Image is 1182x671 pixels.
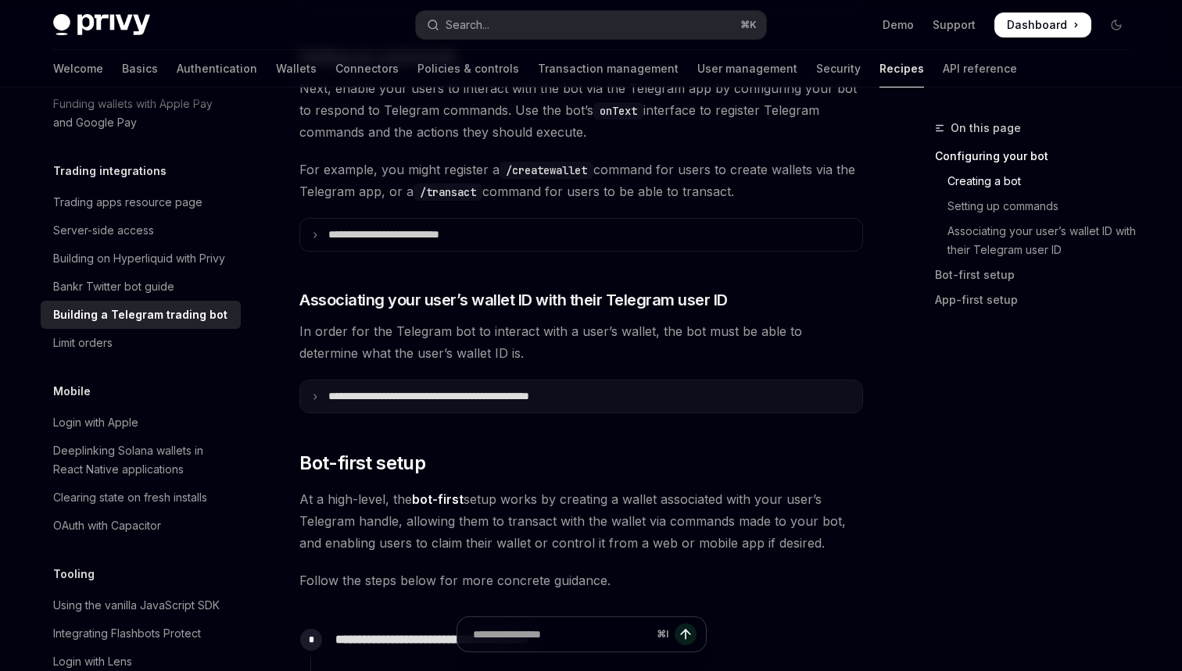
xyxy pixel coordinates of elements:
[53,305,227,324] div: Building a Telegram trading bot
[935,194,1141,219] a: Setting up commands
[417,50,519,87] a: Policies & controls
[299,289,728,311] span: Associating your user’s wallet ID with their Telegram user ID
[883,17,914,33] a: Demo
[53,193,202,212] div: Trading apps resource page
[53,221,154,240] div: Server-side access
[177,50,257,87] a: Authentication
[697,50,797,87] a: User management
[935,169,1141,194] a: Creating a bot
[53,95,231,132] div: Funding wallets with Apple Pay and Google Pay
[299,159,863,202] span: For example, you might register a command for users to create wallets via the Telegram app, or a ...
[53,14,150,36] img: dark logo
[593,102,643,120] code: onText
[41,188,241,216] a: Trading apps resource page
[299,488,863,554] span: At a high-level, the setup works by creating a wallet associated with your user’s Telegram handle...
[41,484,241,512] a: Clearing state on fresh installs
[53,277,174,296] div: Bankr Twitter bot guide
[1104,12,1129,37] button: Toggle dark mode
[538,50,679,87] a: Transaction management
[935,262,1141,287] a: Bot-first setup
[414,184,482,201] code: /transact
[299,320,863,364] span: In order for the Telegram bot to interact with a user’s wallet, the bot must be able to determine...
[41,619,241,648] a: Integrating Flashbots Protect
[41,591,241,619] a: Using the vanilla JavaScript SDK
[416,11,766,39] button: Open search
[943,50,1017,87] a: API reference
[1007,17,1067,33] span: Dashboard
[935,144,1141,169] a: Configuring your bot
[446,16,489,34] div: Search...
[740,19,757,31] span: ⌘ K
[41,512,241,540] a: OAuth with Capacitor
[335,50,399,87] a: Connectors
[41,329,241,357] a: Limit orders
[53,652,132,671] div: Login with Lens
[53,441,231,479] div: Deeplinking Solana wallets in React Native applications
[53,50,103,87] a: Welcome
[53,624,201,643] div: Integrating Flashbots Protect
[935,287,1141,312] a: App-first setup
[299,77,863,143] span: Next, enable your users to interact with the bot via the Telegram app by configuring your bot to ...
[879,50,924,87] a: Recipes
[933,17,976,33] a: Support
[299,569,863,591] span: Follow the steps below for more concrete guidance.
[473,617,650,651] input: Ask a question...
[500,162,593,179] code: /createwallet
[935,219,1141,262] a: Associating your user’s wallet ID with their Telegram user ID
[412,491,464,507] strong: bot-first
[41,244,241,273] a: Building on Hyperliquid with Privy
[816,50,861,87] a: Security
[53,249,225,268] div: Building on Hyperliquid with Privy
[41,216,241,244] a: Server-side access
[41,437,241,484] a: Deeplinking Solana wallets in React Native applications
[41,90,241,137] a: Funding wallets with Apple Pay and Google Pay
[53,516,161,535] div: OAuth with Capacitor
[299,451,425,476] span: Bot-first setup
[53,334,113,352] div: Limit orders
[675,623,697,645] button: Send message
[53,162,167,180] h5: Trading integrations
[53,382,91,401] h5: Mobile
[53,565,95,584] h5: Tooling
[53,413,138,432] div: Login with Apple
[122,50,158,87] a: Basics
[41,409,241,437] a: Login with Apple
[41,301,241,329] a: Building a Telegram trading bot
[994,12,1091,37] a: Dashboard
[53,596,220,615] div: Using the vanilla JavaScript SDK
[951,119,1021,137] span: On this page
[53,488,207,507] div: Clearing state on fresh installs
[41,273,241,301] a: Bankr Twitter bot guide
[276,50,317,87] a: Wallets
